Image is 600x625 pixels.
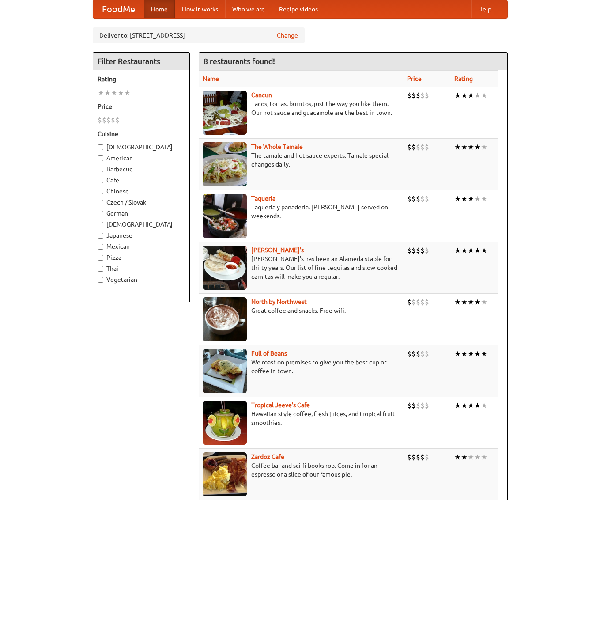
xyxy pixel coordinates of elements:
[98,129,185,138] h5: Cuisine
[111,88,117,98] li: ★
[461,349,468,359] li: ★
[471,0,498,18] a: Help
[474,194,481,204] li: ★
[251,350,287,357] b: Full of Beans
[474,349,481,359] li: ★
[407,452,411,462] li: $
[98,198,185,207] label: Czech / Slovak
[98,222,103,227] input: [DEMOGRAPHIC_DATA]
[98,144,103,150] input: [DEMOGRAPHIC_DATA]
[115,115,120,125] li: $
[93,53,189,70] h4: Filter Restaurants
[454,142,461,152] li: ★
[425,142,429,152] li: $
[425,297,429,307] li: $
[251,298,307,305] a: North by Northwest
[407,142,411,152] li: $
[407,349,411,359] li: $
[468,401,474,410] li: ★
[416,142,420,152] li: $
[474,246,481,255] li: ★
[203,461,400,479] p: Coffee bar and sci-fi bookshop. Come in for an espresso or a slice of our famous pie.
[468,349,474,359] li: ★
[407,75,422,82] a: Price
[98,115,102,125] li: $
[425,401,429,410] li: $
[104,88,111,98] li: ★
[468,452,474,462] li: ★
[416,194,420,204] li: $
[411,401,416,410] li: $
[277,31,298,40] a: Change
[425,194,429,204] li: $
[425,91,429,100] li: $
[203,358,400,375] p: We roast on premises to give you the best cup of coffee in town.
[93,27,305,43] div: Deliver to: [STREET_ADDRESS]
[407,91,411,100] li: $
[203,254,400,281] p: [PERSON_NAME]'s has been an Alameda staple for thirty years. Our list of fine tequilas and slow-c...
[420,246,425,255] li: $
[98,231,185,240] label: Japanese
[203,194,247,238] img: taqueria.jpg
[481,194,487,204] li: ★
[474,452,481,462] li: ★
[98,88,104,98] li: ★
[251,91,272,98] b: Cancun
[98,178,103,183] input: Cafe
[474,401,481,410] li: ★
[454,297,461,307] li: ★
[203,401,247,445] img: jeeves.jpg
[411,142,416,152] li: $
[251,402,310,409] a: Tropical Jeeve's Cafe
[411,349,416,359] li: $
[416,246,420,255] li: $
[411,297,416,307] li: $
[481,452,487,462] li: ★
[468,297,474,307] li: ★
[251,453,284,460] a: Zardoz Cafe
[461,142,468,152] li: ★
[425,349,429,359] li: $
[203,452,247,496] img: zardoz.jpg
[106,115,111,125] li: $
[203,151,400,169] p: The tamale and hot sauce experts. Tamale special changes daily.
[251,246,304,254] a: [PERSON_NAME]'s
[98,200,103,205] input: Czech / Slovak
[124,88,131,98] li: ★
[93,0,144,18] a: FoodMe
[98,155,103,161] input: American
[468,91,474,100] li: ★
[461,452,468,462] li: ★
[203,306,400,315] p: Great coffee and snacks. Free wifi.
[98,75,185,83] h5: Rating
[411,91,416,100] li: $
[474,297,481,307] li: ★
[454,349,461,359] li: ★
[454,75,473,82] a: Rating
[461,246,468,255] li: ★
[468,246,474,255] li: ★
[111,115,115,125] li: $
[481,297,487,307] li: ★
[461,297,468,307] li: ★
[225,0,272,18] a: Who we are
[407,194,411,204] li: $
[454,246,461,255] li: ★
[203,142,247,186] img: wholetamale.jpg
[272,0,325,18] a: Recipe videos
[416,91,420,100] li: $
[416,349,420,359] li: $
[416,401,420,410] li: $
[98,187,185,196] label: Chinese
[468,194,474,204] li: ★
[420,142,425,152] li: $
[203,75,219,82] a: Name
[102,115,106,125] li: $
[407,297,411,307] li: $
[203,349,247,393] img: beans.jpg
[251,195,275,202] a: Taqueria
